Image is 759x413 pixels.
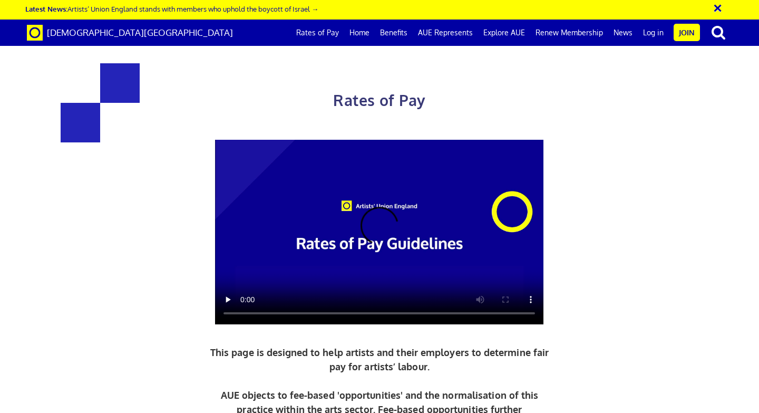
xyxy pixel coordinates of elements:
[413,20,478,46] a: AUE Represents
[638,20,669,46] a: Log in
[344,20,375,46] a: Home
[608,20,638,46] a: News
[291,20,344,46] a: Rates of Pay
[47,27,233,38] span: [DEMOGRAPHIC_DATA][GEOGRAPHIC_DATA]
[25,4,67,13] strong: Latest News:
[333,91,425,110] span: Rates of Pay
[19,20,241,46] a: Brand [DEMOGRAPHIC_DATA][GEOGRAPHIC_DATA]
[25,4,318,13] a: Latest News:Artists’ Union England stands with members who uphold the boycott of Israel →
[375,20,413,46] a: Benefits
[674,24,700,41] a: Join
[478,20,530,46] a: Explore AUE
[530,20,608,46] a: Renew Membership
[702,21,735,43] button: search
